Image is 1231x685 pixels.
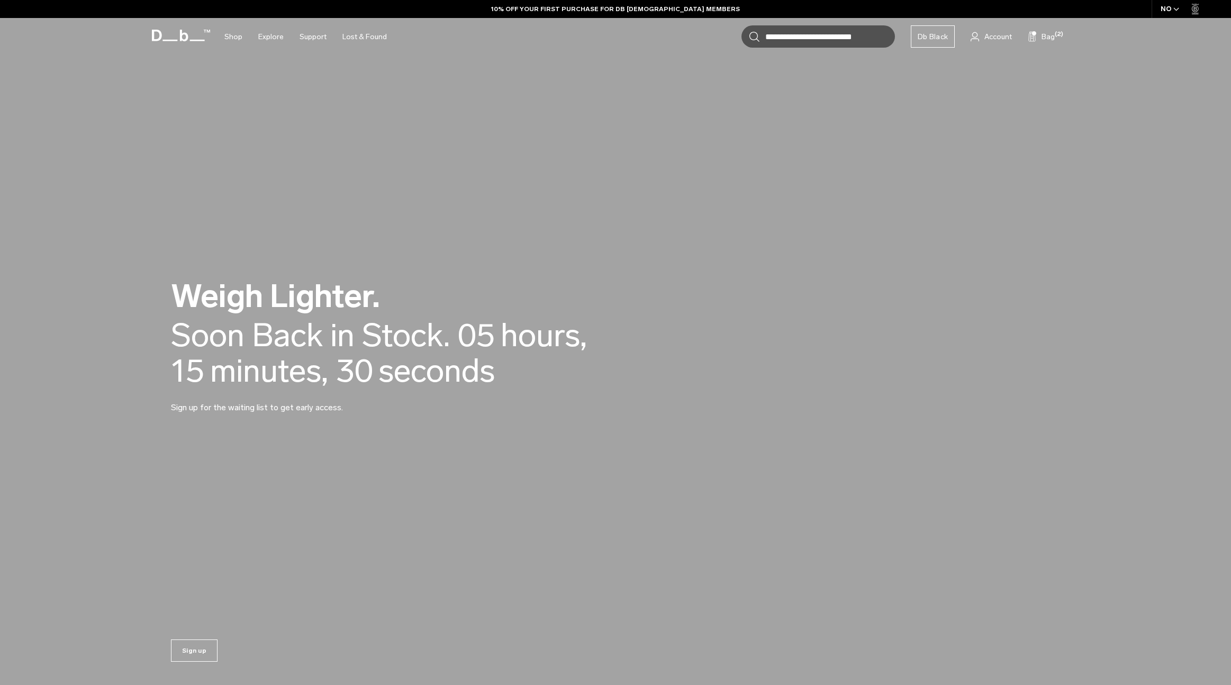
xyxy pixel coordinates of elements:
[171,318,450,353] div: Soon Back in Stock.
[300,18,327,56] a: Support
[171,353,205,389] span: 15
[171,280,647,312] h2: Weigh Lighter.
[171,639,218,662] a: Sign up
[378,353,495,389] span: seconds
[342,18,387,56] a: Lost & Found
[224,18,242,56] a: Shop
[458,318,495,353] span: 05
[1028,30,1055,43] button: Bag (2)
[171,389,425,414] p: Sign up for the waiting list to get early access.
[321,351,328,390] span: ,
[1042,31,1055,42] span: Bag
[491,4,740,14] a: 10% OFF YOUR FIRST PURCHASE FOR DB [DEMOGRAPHIC_DATA] MEMBERS
[984,31,1012,42] span: Account
[1055,30,1063,39] span: (2)
[971,30,1012,43] a: Account
[911,25,955,48] a: Db Black
[336,353,373,389] span: 30
[210,353,328,389] span: minutes
[501,318,587,353] span: hours,
[258,18,284,56] a: Explore
[216,18,395,56] nav: Main Navigation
